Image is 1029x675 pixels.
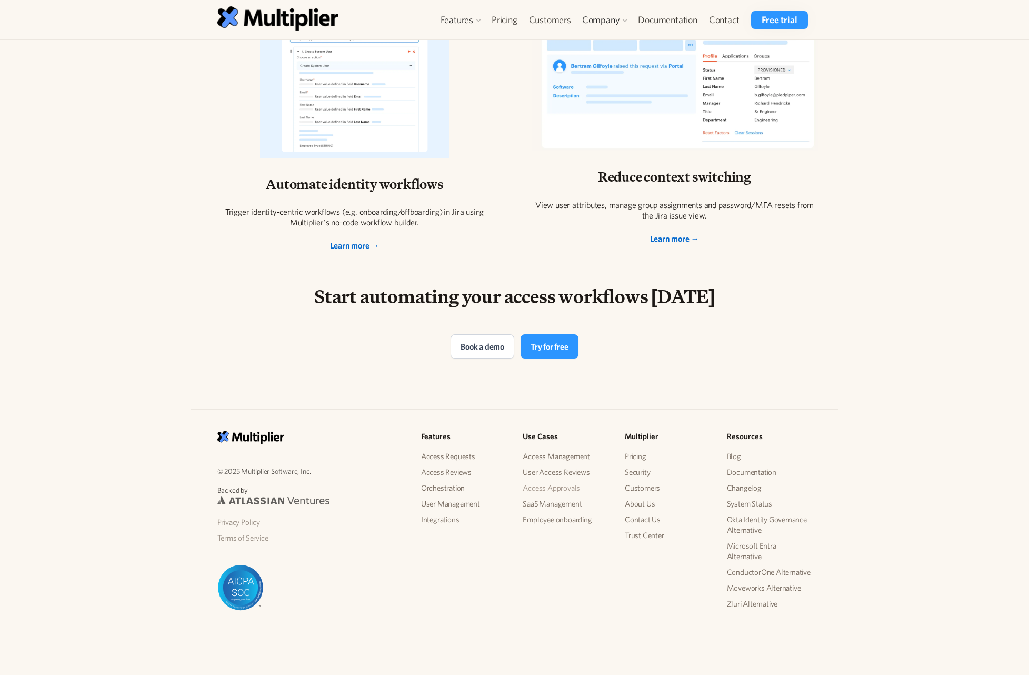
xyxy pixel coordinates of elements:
a: Changelog [727,480,812,496]
div: Features [441,14,473,26]
a: ConductorOne Alternative [727,564,812,580]
a: Contact Us [625,512,710,528]
h2: Start automating your access workflows [DATE] [313,284,717,309]
div: Features [435,11,486,29]
a: User Management [421,496,506,512]
div: Book a demo [461,340,504,353]
a: Free trial [751,11,807,29]
a: Customers [625,480,710,496]
a: About Us [625,496,710,512]
a: Integrations [421,512,506,528]
a: Access Requests [421,449,506,464]
a: Customers [523,11,577,29]
h5: Resources [727,431,812,443]
a: Access Reviews [421,464,506,480]
div: Trigger identity-centric workflows (e.g. onboarding/offboarding) in Jira using Multiplier's no-co... [212,206,498,227]
a: Try for free [521,334,578,359]
a: User Access Reviews [523,464,608,480]
a: Learn more → [330,240,379,251]
h3: Automate identity workflows [266,175,443,194]
a: Moveworks Alternative [727,580,812,596]
a: Terms of Service [217,530,404,546]
div: Company [577,11,633,29]
h3: Reduce context switching [598,167,751,186]
a: Learn more → [650,233,700,244]
a: Documentation [632,11,703,29]
a: Contact [703,11,745,29]
a: Pricing [486,11,523,29]
a: Okta Identity Governance Alternative [727,512,812,538]
a: Microsoft Entra Alternative [727,538,812,564]
h5: Features [421,431,506,443]
h5: Use Cases [523,431,608,443]
div: Company [582,14,620,26]
a: SaaS Management [523,496,608,512]
div: Try for free [531,340,568,353]
a: Trust Center [625,528,710,543]
a: Book a demo [451,334,514,359]
a: Zluri Alternative [727,596,812,612]
a: Access Management [523,449,608,464]
a: System Status [727,496,812,512]
a: Documentation [727,464,812,480]
a: Security [625,464,710,480]
a: Orchestration [421,480,506,496]
a: Access Approvals [523,480,608,496]
a: Privacy Policy [217,514,404,530]
a: Employee onboarding [523,512,608,528]
p: © 2025 Multiplier Software, Inc. [217,465,404,477]
a: Pricing [625,449,710,464]
h5: Multiplier [625,431,710,443]
p: Backed by [217,485,404,496]
a: Blog [727,449,812,464]
div: View user attributes, manage group assignments and password/MFA resets from the Jira issue view. [532,200,818,221]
